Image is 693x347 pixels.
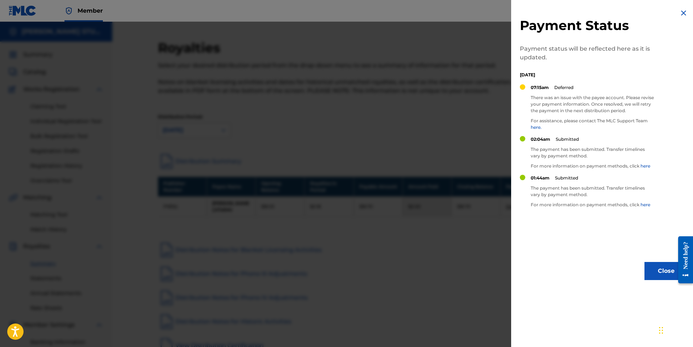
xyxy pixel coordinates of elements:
div: Arrastrar [659,320,663,341]
p: For more information on payment methods, click [531,202,654,208]
p: 01:44am [531,175,550,181]
p: 02:04am [531,136,550,143]
p: Deferred [554,84,573,91]
h2: Payment Status [520,17,654,34]
p: Submitted [556,136,579,143]
p: Submitted [555,175,578,181]
a: here. [531,124,542,130]
p: [DATE] [520,72,654,78]
button: Close [644,262,688,280]
p: The payment has been submitted. Transfer timelines vary by payment method. [531,146,654,159]
p: For more information on payment methods, click [531,163,654,169]
iframe: Resource Center [673,231,693,289]
img: Top Rightsholder [64,7,73,15]
a: here [640,202,650,207]
iframe: Chat Widget [657,312,693,347]
p: There was an issue with the payee account. Please revise your payment information. Once resolved,... [531,94,654,114]
a: here [640,163,650,169]
img: MLC Logo [9,5,37,16]
span: Member [78,7,103,15]
p: The payment has been submitted. Transfer timelines vary by payment method. [531,185,654,198]
div: Widget de chat [657,312,693,347]
p: Payment status will be reflected here as it is updated. [520,45,654,62]
p: 07:15am [531,84,549,91]
p: For assistance, please contact The MLC Support Team [531,118,654,131]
